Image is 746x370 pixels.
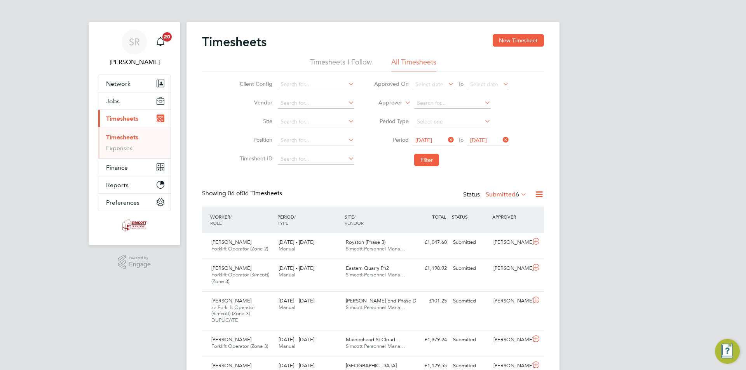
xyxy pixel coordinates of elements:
span: [DATE] [415,137,432,144]
span: [PERSON_NAME] [211,362,251,369]
label: Submitted [486,191,527,198]
span: Manual [279,245,295,252]
button: Preferences [98,194,171,211]
span: zz Forklift Operator (Simcott) (Zone 3) DUPLICATE [211,304,255,324]
span: Simcott Personnel Mana… [346,271,405,278]
span: Forklift Operator (Simcott) (Zone 3) [211,271,269,285]
span: Network [106,80,131,87]
a: Timesheets [106,134,138,141]
span: [DATE] - [DATE] [279,362,314,369]
span: [DATE] - [DATE] [279,239,314,245]
div: WORKER [208,210,275,230]
span: / [230,214,232,220]
div: Submitted [450,236,490,249]
span: [PERSON_NAME] [211,239,251,245]
div: £1,047.60 [410,236,450,249]
label: Period Type [374,118,409,125]
button: Filter [414,154,439,166]
img: simcott-logo-retina.png [122,219,147,231]
span: Simcott Personnel Mana… [346,343,405,349]
span: VENDOR [345,220,364,226]
span: Manual [279,271,295,278]
span: 06 of [228,189,242,197]
span: To [456,135,466,145]
span: SR [129,37,140,47]
div: £101.25 [410,295,450,307]
span: [GEOGRAPHIC_DATA] [346,362,397,369]
input: Search for... [278,79,354,90]
span: [PERSON_NAME] [211,297,251,304]
span: [DATE] - [DATE] [279,297,314,304]
label: Client Config [237,80,272,87]
span: [DATE] [470,137,487,144]
span: 06 Timesheets [228,189,282,197]
div: Submitted [450,262,490,275]
nav: Main navigation [89,22,180,245]
span: Engage [129,261,151,268]
input: Search for... [278,98,354,109]
label: Approver [367,99,402,107]
span: TYPE [277,220,288,226]
span: To [456,79,466,89]
input: Search for... [278,135,354,146]
button: New Timesheet [493,34,544,47]
li: Timesheets I Follow [310,57,372,71]
span: Finance [106,164,128,171]
span: Forklift Operator (Zone 2) [211,245,268,252]
span: / [294,214,296,220]
span: Manual [279,304,295,311]
span: Jobs [106,97,120,105]
div: STATUS [450,210,490,224]
div: [PERSON_NAME] [490,262,531,275]
span: Manual [279,343,295,349]
div: £1,198.92 [410,262,450,275]
span: Select date [415,81,443,88]
button: Network [98,75,171,92]
span: ROLE [210,220,222,226]
div: Submitted [450,334,490,346]
span: Forklift Operator (Zone 3) [211,343,268,349]
span: [PERSON_NAME] End Phase D [346,297,417,304]
span: [PERSON_NAME] [211,336,251,343]
span: Simcott Personnel Mana… [346,245,405,252]
span: Royston (Phase 3) [346,239,385,245]
div: SITE [343,210,410,230]
span: [DATE] - [DATE] [279,336,314,343]
button: Finance [98,159,171,176]
span: [DATE] - [DATE] [279,265,314,271]
span: Powered by [129,255,151,261]
span: / [354,214,356,220]
span: TOTAL [432,214,446,220]
div: Showing [202,189,284,198]
label: Approved On [374,80,409,87]
span: [PERSON_NAME] [211,265,251,271]
a: Expenses [106,144,132,152]
input: Search for... [414,98,491,109]
button: Engage Resource Center [715,339,740,364]
label: Timesheet ID [237,155,272,162]
div: Submitted [450,295,490,307]
span: 6 [516,191,519,198]
button: Reports [98,176,171,193]
div: [PERSON_NAME] [490,295,531,307]
input: Search for... [278,116,354,127]
h2: Timesheets [202,34,267,50]
span: Eastern Quarry Ph2 [346,265,389,271]
span: Timesheets [106,115,138,122]
label: Vendor [237,99,272,106]
div: [PERSON_NAME] [490,334,531,346]
a: SR[PERSON_NAME] [98,30,171,67]
span: Scott Ridgers [98,57,171,67]
input: Select one [414,116,491,127]
button: Timesheets [98,110,171,127]
span: Maidenhead St Cloud… [346,336,400,343]
label: Site [237,118,272,125]
div: PERIOD [275,210,343,230]
span: Reports [106,181,129,189]
span: 20 [162,32,172,42]
a: Powered byEngage [118,255,151,269]
span: Preferences [106,199,139,206]
button: Jobs [98,92,171,109]
div: APPROVER [490,210,531,224]
label: Position [237,136,272,143]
